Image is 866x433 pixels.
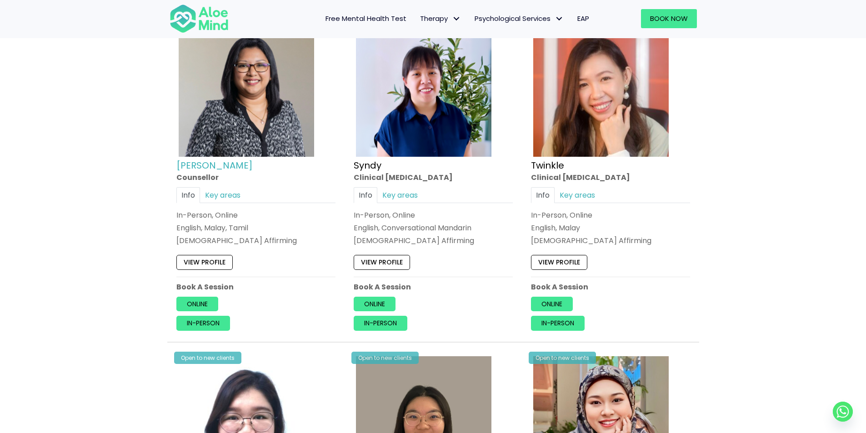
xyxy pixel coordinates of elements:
[176,172,335,182] div: Counsellor
[176,316,230,330] a: In-person
[354,235,513,246] div: [DEMOGRAPHIC_DATA] Affirming
[531,255,587,269] a: View profile
[533,21,669,157] img: twinkle_cropped-300×300
[176,235,335,246] div: [DEMOGRAPHIC_DATA] Affirming
[529,352,596,364] div: Open to new clients
[174,352,241,364] div: Open to new clients
[450,12,463,25] span: Therapy: submenu
[325,14,406,23] span: Free Mental Health Test
[531,235,690,246] div: [DEMOGRAPHIC_DATA] Affirming
[240,9,596,28] nav: Menu
[553,12,566,25] span: Psychological Services: submenu
[531,316,585,330] a: In-person
[531,281,690,292] p: Book A Session
[354,255,410,269] a: View profile
[641,9,697,28] a: Book Now
[413,9,468,28] a: TherapyTherapy: submenu
[176,297,218,311] a: Online
[176,159,253,171] a: [PERSON_NAME]
[531,209,690,220] div: In-Person, Online
[354,297,395,311] a: Online
[356,21,491,157] img: Syndy
[176,209,335,220] div: In-Person, Online
[531,172,690,182] div: Clinical [MEDICAL_DATA]
[531,187,555,203] a: Info
[377,187,423,203] a: Key areas
[531,159,564,171] a: Twinkle
[420,14,461,23] span: Therapy
[319,9,413,28] a: Free Mental Health Test
[176,223,335,233] p: English, Malay, Tamil
[833,402,853,422] a: Whatsapp
[354,316,407,330] a: In-person
[571,9,596,28] a: EAP
[179,21,314,157] img: Sabrina
[354,223,513,233] p: English, Conversational Mandarin
[354,159,381,171] a: Syndy
[531,297,573,311] a: Online
[577,14,589,23] span: EAP
[650,14,688,23] span: Book Now
[354,209,513,220] div: In-Person, Online
[176,187,200,203] a: Info
[200,187,245,203] a: Key areas
[176,255,233,269] a: View profile
[354,172,513,182] div: Clinical [MEDICAL_DATA]
[176,281,335,292] p: Book A Session
[475,14,564,23] span: Psychological Services
[555,187,600,203] a: Key areas
[170,4,229,34] img: Aloe mind Logo
[531,223,690,233] p: English, Malay
[468,9,571,28] a: Psychological ServicesPsychological Services: submenu
[351,352,419,364] div: Open to new clients
[354,187,377,203] a: Info
[354,281,513,292] p: Book A Session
